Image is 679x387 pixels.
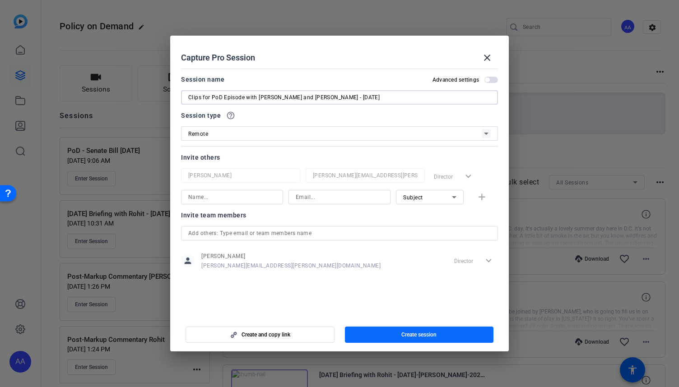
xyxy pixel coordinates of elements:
mat-icon: help_outline [226,111,235,120]
button: Create and copy link [186,327,335,343]
div: Capture Pro Session [181,47,498,69]
span: Session type [181,110,221,121]
div: Invite others [181,152,498,163]
input: Enter Session Name [188,92,491,103]
button: Create session [345,327,494,343]
span: Remote [188,131,208,137]
input: Name... [188,192,276,203]
span: [PERSON_NAME] [201,253,381,260]
mat-icon: person [181,254,195,267]
div: Session name [181,74,224,85]
input: Email... [313,170,418,181]
mat-icon: close [482,52,493,63]
span: Subject [403,194,423,201]
span: Create and copy link [242,331,290,338]
div: Invite team members [181,210,498,221]
span: [PERSON_NAME][EMAIL_ADDRESS][PERSON_NAME][DOMAIN_NAME] [201,262,381,269]
input: Email... [296,192,383,203]
h2: Advanced settings [433,76,479,83]
span: Create session [401,331,437,338]
input: Name... [188,170,293,181]
input: Add others: Type email or team members name [188,228,491,239]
